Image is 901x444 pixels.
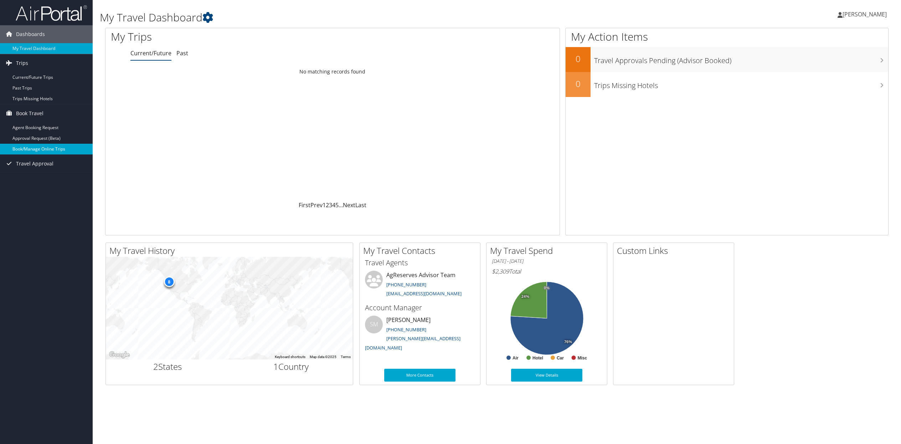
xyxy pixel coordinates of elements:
[492,267,509,275] span: $2,309
[513,356,519,361] text: Air
[566,47,888,72] a: 0Travel Approvals Pending (Advisor Booked)
[235,361,348,373] h2: Country
[111,361,224,373] h2: States
[16,54,28,72] span: Trips
[838,4,894,25] a: [PERSON_NAME]
[16,104,43,122] span: Book Travel
[365,303,475,313] h3: Account Manager
[341,355,351,359] a: Terms (opens in new tab)
[130,49,171,57] a: Current/Future
[617,245,734,257] h2: Custom Links
[105,65,560,78] td: No matching records found
[273,361,278,372] span: 1
[109,245,353,257] h2: My Travel History
[100,10,629,25] h1: My Travel Dashboard
[339,201,343,209] span: …
[361,316,478,354] li: [PERSON_NAME]
[343,201,355,209] a: Next
[557,356,564,361] text: Car
[843,10,887,18] span: [PERSON_NAME]
[566,53,591,65] h2: 0
[521,295,529,299] tspan: 24%
[386,290,462,297] a: [EMAIL_ADDRESS][DOMAIN_NAME]
[365,258,475,268] h3: Travel Agents
[299,201,310,209] a: First
[332,201,335,209] a: 4
[310,201,323,209] a: Prev
[386,281,426,288] a: [PHONE_NUMBER]
[384,369,455,382] a: More Contacts
[164,276,174,287] div: 8
[578,356,587,361] text: Misc
[532,356,543,361] text: Hotel
[566,78,591,90] h2: 0
[564,340,572,344] tspan: 76%
[365,316,383,333] div: SM
[492,258,602,265] h6: [DATE] - [DATE]
[566,29,888,44] h1: My Action Items
[153,361,158,372] span: 2
[365,335,460,351] a: [PERSON_NAME][EMAIL_ADDRESS][DOMAIN_NAME]
[511,369,582,382] a: View Details
[492,267,602,275] h6: Total
[361,271,478,300] li: AgReserves Advisor Team
[16,5,87,21] img: airportal-logo.png
[363,245,480,257] h2: My Travel Contacts
[275,354,305,359] button: Keyboard shortcuts
[329,201,332,209] a: 3
[566,72,888,97] a: 0Trips Missing Hotels
[386,326,426,333] a: [PHONE_NUMBER]
[310,355,336,359] span: Map data ©2025
[108,350,131,359] a: Open this area in Google Maps (opens a new window)
[176,49,188,57] a: Past
[108,350,131,359] img: Google
[490,245,607,257] h2: My Travel Spend
[111,29,365,44] h1: My Trips
[594,77,888,91] h3: Trips Missing Hotels
[335,201,339,209] a: 5
[323,201,326,209] a: 1
[594,52,888,66] h3: Travel Approvals Pending (Advisor Booked)
[326,201,329,209] a: 2
[355,201,366,209] a: Last
[16,155,53,173] span: Travel Approval
[544,286,550,290] tspan: 0%
[16,25,45,43] span: Dashboards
